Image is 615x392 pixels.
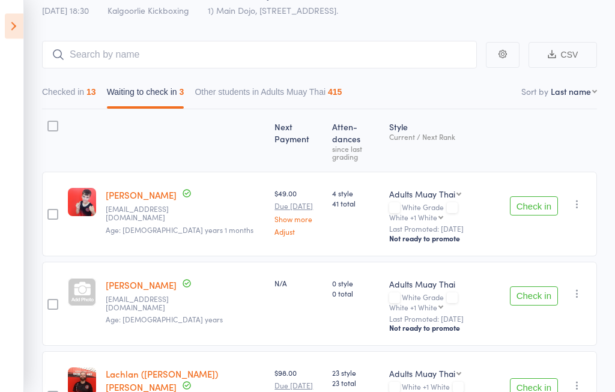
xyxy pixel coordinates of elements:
div: Last name [551,86,591,98]
div: 415 [328,88,342,97]
div: Adults Muay Thai [389,368,455,380]
small: Due [DATE] [274,382,323,390]
small: Last Promoted: [DATE] [389,225,500,234]
span: Age: [DEMOGRAPHIC_DATA] years 1 months [106,225,253,235]
div: White Grade [389,294,500,312]
div: Style [384,115,505,167]
span: 4 style [332,188,380,199]
button: Checked in13 [42,82,96,109]
div: 3 [180,88,184,97]
span: 23 style [332,368,380,378]
button: Waiting to check in3 [107,82,184,109]
div: Not ready to promote [389,324,500,333]
div: Current / Next Rank [389,133,500,141]
span: 1) Main Dojo, [STREET_ADDRESS]. [208,5,338,17]
span: 0 style [332,279,380,289]
button: CSV [529,43,597,68]
input: Search by name [42,41,477,69]
div: Not ready to promote [389,234,500,244]
div: Adults Muay Thai [389,279,500,291]
span: 0 total [332,289,380,299]
span: Kalgoorlie Kickboxing [108,5,189,17]
div: $49.00 [274,188,323,236]
button: Check in [510,197,558,216]
small: matt_english7@hotmail.com [106,205,184,223]
div: since last grading [332,145,380,161]
span: [DATE] 18:30 [42,5,89,17]
button: Other students in Adults Muay Thai415 [195,82,342,109]
span: 23 total [332,378,380,388]
div: Next Payment [270,115,327,167]
div: 13 [86,88,96,97]
div: N/A [274,279,323,289]
a: [PERSON_NAME] [106,189,177,202]
small: Due [DATE] [274,202,323,211]
div: White +1 White [389,304,437,312]
span: 41 total [332,199,380,209]
div: White Grade [389,204,500,222]
small: Last Promoted: [DATE] [389,315,500,324]
a: Show more [274,216,323,223]
div: Atten­dances [327,115,384,167]
div: White +1 White [389,214,437,222]
span: Age: [DEMOGRAPHIC_DATA] years [106,315,223,325]
label: Sort by [521,86,548,98]
a: [PERSON_NAME] [106,279,177,292]
img: image1740196896.png [68,188,96,217]
button: Check in [510,287,558,306]
small: Admin@theglobalgorilla.com [106,295,184,313]
div: Adults Muay Thai [389,188,455,201]
a: Adjust [274,228,323,236]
